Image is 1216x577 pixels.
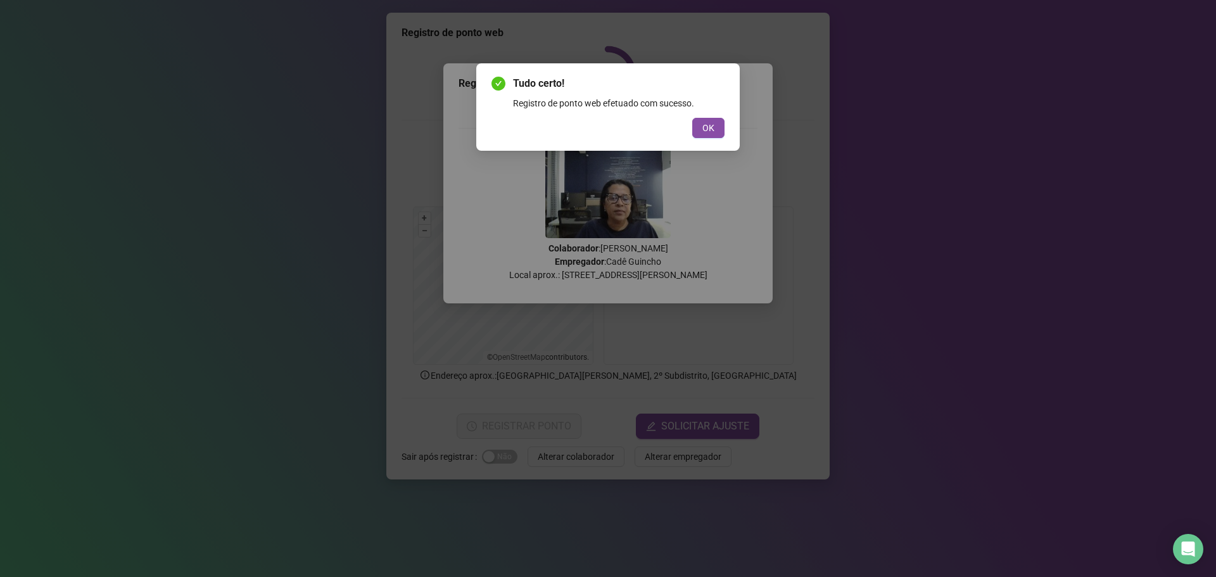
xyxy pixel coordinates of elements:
span: OK [702,121,714,135]
span: Tudo certo! [513,76,725,91]
button: OK [692,118,725,138]
div: Open Intercom Messenger [1173,534,1203,564]
span: check-circle [491,77,505,91]
div: Registro de ponto web efetuado com sucesso. [513,96,725,110]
